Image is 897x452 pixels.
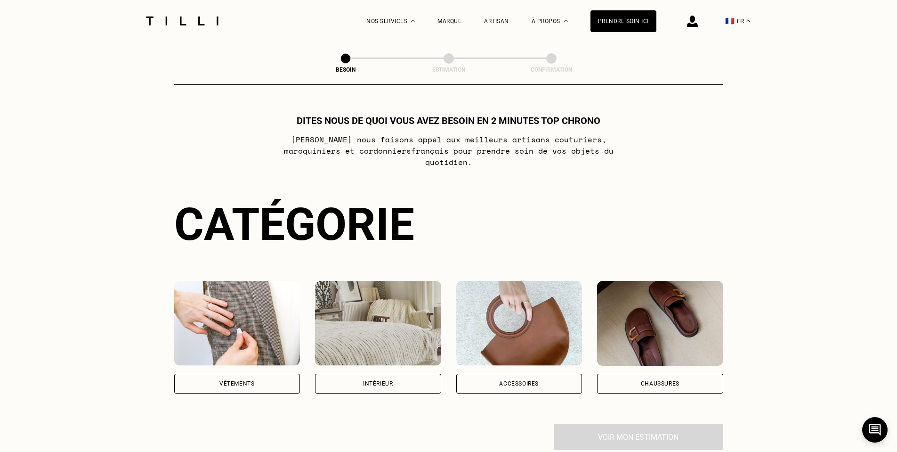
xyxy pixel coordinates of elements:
[746,20,750,22] img: menu déroulant
[411,20,415,22] img: Menu déroulant
[725,16,735,25] span: 🇫🇷
[504,66,598,73] div: Confirmation
[262,134,635,168] p: [PERSON_NAME] nous faisons appel aux meilleurs artisans couturiers , maroquiniers et cordonniers ...
[174,198,723,251] div: Catégorie
[590,10,656,32] a: Prendre soin ici
[363,381,393,386] div: Intérieur
[174,281,300,366] img: Vêtements
[597,281,723,366] img: Chaussures
[564,20,568,22] img: Menu déroulant à propos
[484,18,509,25] a: Artisan
[456,281,582,366] img: Accessoires
[219,381,254,386] div: Vêtements
[297,115,600,126] h1: Dites nous de quoi vous avez besoin en 2 minutes top chrono
[402,66,496,73] div: Estimation
[143,16,222,25] img: Logo du service de couturière Tilli
[299,66,393,73] div: Besoin
[315,281,441,366] img: Intérieur
[641,381,679,386] div: Chaussures
[437,18,461,25] a: Marque
[499,381,539,386] div: Accessoires
[687,16,698,27] img: icône connexion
